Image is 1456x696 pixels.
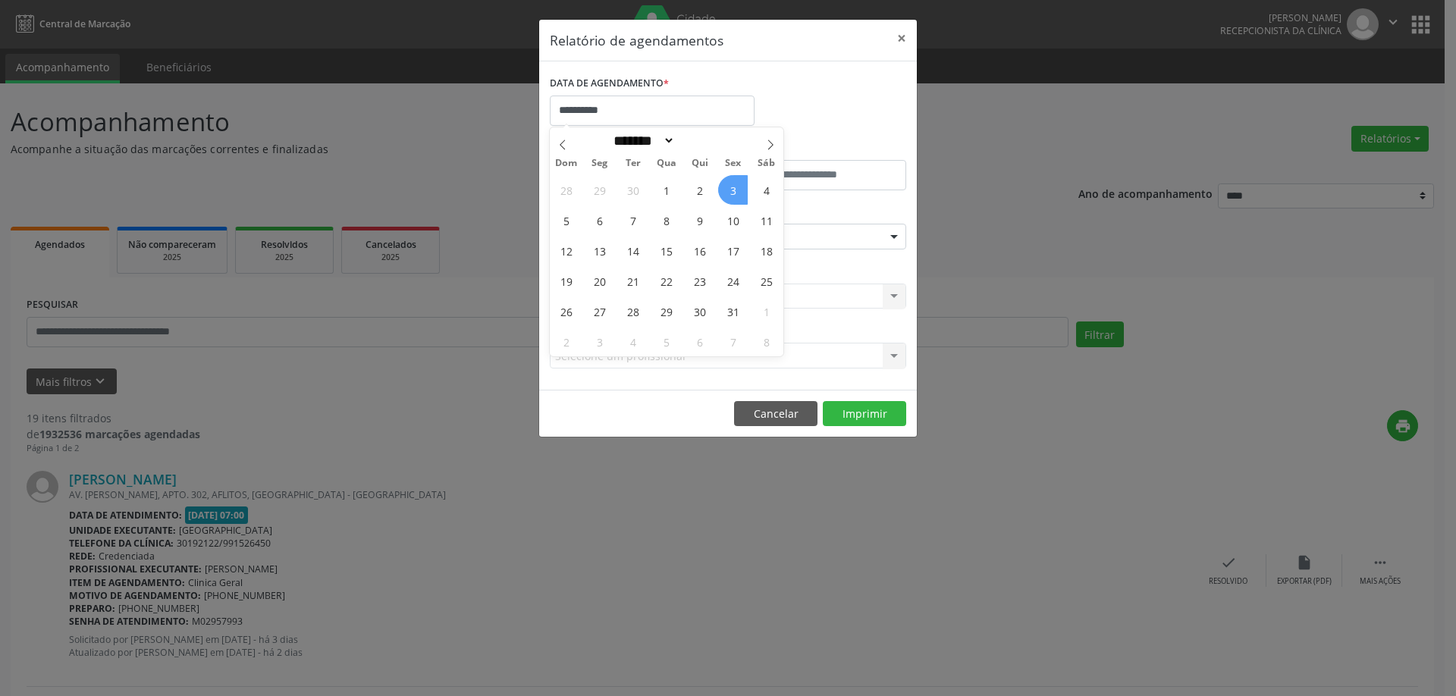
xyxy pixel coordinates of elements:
[551,296,581,326] span: Outubro 26, 2025
[651,175,681,205] span: Outubro 1, 2025
[752,327,781,356] span: Novembro 8, 2025
[585,236,614,265] span: Outubro 13, 2025
[685,296,714,326] span: Outubro 30, 2025
[886,20,917,57] button: Close
[551,327,581,356] span: Novembro 2, 2025
[685,266,714,296] span: Outubro 23, 2025
[717,158,750,168] span: Sex
[618,236,648,265] span: Outubro 14, 2025
[651,266,681,296] span: Outubro 22, 2025
[551,236,581,265] span: Outubro 12, 2025
[752,205,781,235] span: Outubro 11, 2025
[551,205,581,235] span: Outubro 5, 2025
[675,133,725,149] input: Year
[618,266,648,296] span: Outubro 21, 2025
[585,266,614,296] span: Outubro 20, 2025
[585,175,614,205] span: Setembro 29, 2025
[718,175,748,205] span: Outubro 3, 2025
[585,327,614,356] span: Novembro 3, 2025
[718,266,748,296] span: Outubro 24, 2025
[732,136,906,160] label: ATÉ
[618,175,648,205] span: Setembro 30, 2025
[551,266,581,296] span: Outubro 19, 2025
[608,133,675,149] select: Month
[617,158,650,168] span: Ter
[618,296,648,326] span: Outubro 28, 2025
[718,236,748,265] span: Outubro 17, 2025
[752,236,781,265] span: Outubro 18, 2025
[550,72,669,96] label: DATA DE AGENDAMENTO
[651,205,681,235] span: Outubro 8, 2025
[583,158,617,168] span: Seg
[651,327,681,356] span: Novembro 5, 2025
[718,327,748,356] span: Novembro 7, 2025
[685,236,714,265] span: Outubro 16, 2025
[752,296,781,326] span: Novembro 1, 2025
[683,158,717,168] span: Qui
[685,175,714,205] span: Outubro 2, 2025
[551,175,581,205] span: Setembro 28, 2025
[550,30,723,50] h5: Relatório de agendamentos
[550,158,583,168] span: Dom
[718,205,748,235] span: Outubro 10, 2025
[585,296,614,326] span: Outubro 27, 2025
[734,401,817,427] button: Cancelar
[650,158,683,168] span: Qua
[750,158,783,168] span: Sáb
[752,266,781,296] span: Outubro 25, 2025
[651,236,681,265] span: Outubro 15, 2025
[585,205,614,235] span: Outubro 6, 2025
[651,296,681,326] span: Outubro 29, 2025
[718,296,748,326] span: Outubro 31, 2025
[752,175,781,205] span: Outubro 4, 2025
[685,327,714,356] span: Novembro 6, 2025
[685,205,714,235] span: Outubro 9, 2025
[618,205,648,235] span: Outubro 7, 2025
[823,401,906,427] button: Imprimir
[618,327,648,356] span: Novembro 4, 2025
